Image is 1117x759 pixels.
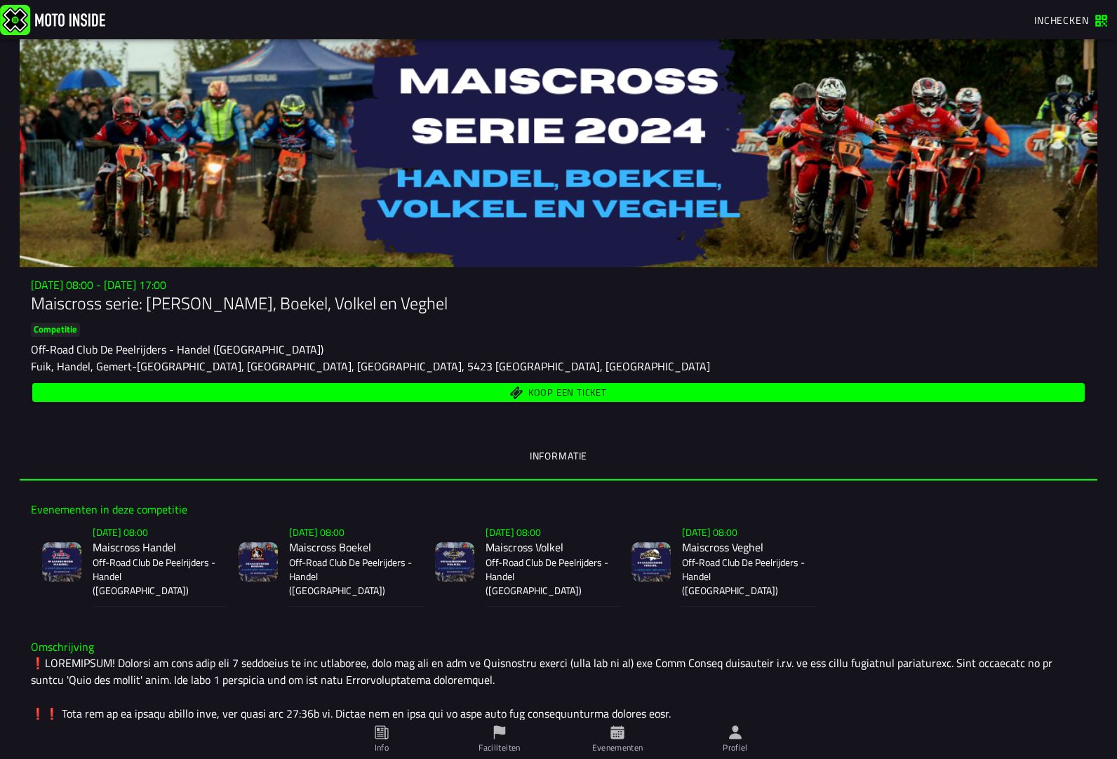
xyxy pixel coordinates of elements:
ion-text: Fuik, Handel, Gemert-[GEOGRAPHIC_DATA], [GEOGRAPHIC_DATA], [GEOGRAPHIC_DATA], 5423 [GEOGRAPHIC_DA... [31,358,710,375]
p: Off-Road Club De Peelrijders - Handel ([GEOGRAPHIC_DATA]) [682,556,805,598]
p: Off-Road Club De Peelrijders - Handel ([GEOGRAPHIC_DATA]) [93,556,216,598]
img: event-image [435,542,474,582]
ion-label: Profiel [723,741,748,754]
a: Inchecken [1027,8,1114,32]
h2: Maiscross Handel [93,541,216,554]
ion-label: Info [375,741,389,754]
ion-label: Faciliteiten [479,741,520,754]
ion-text: Off-Road Club De Peelrijders - Handel ([GEOGRAPHIC_DATA]) [31,341,323,358]
ion-text: [DATE] 08:00 [93,525,148,539]
span: Koop een ticket [528,388,607,397]
img: event-image [631,542,671,582]
h3: Evenementen in deze competitie [31,503,1086,516]
p: Off-Road Club De Peelrijders - Handel ([GEOGRAPHIC_DATA]) [486,556,609,598]
ion-text: [DATE] 08:00 [682,525,737,539]
img: event-image [42,542,81,582]
p: Off-Road Club De Peelrijders - Handel ([GEOGRAPHIC_DATA]) [289,556,413,598]
h3: [DATE] 08:00 - [DATE] 17:00 [31,278,1086,292]
h1: Maiscross serie: [PERSON_NAME], Boekel, Volkel en Veghel [31,292,1086,314]
h2: Maiscross Boekel [289,541,413,554]
span: Inchecken [1034,13,1089,27]
h2: Maiscross Veghel [682,541,805,554]
h3: Omschrijving [31,640,1086,654]
ion-label: Evenementen [592,741,643,754]
img: event-image [239,542,278,582]
ion-text: [DATE] 08:00 [486,525,541,539]
ion-text: [DATE] 08:00 [289,525,345,539]
ion-text: Competitie [34,322,77,336]
h2: Maiscross Volkel [486,541,609,554]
